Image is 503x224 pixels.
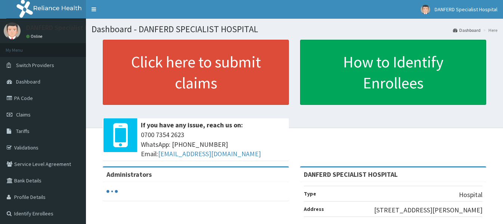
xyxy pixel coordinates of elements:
img: User Image [421,5,430,14]
svg: audio-loading [107,186,118,197]
h1: Dashboard - DANFERD SPECIALIST HOSPITAL [92,24,497,34]
span: Tariffs [16,128,30,134]
strong: DANFERD SPECIALIST HOSPITAL [304,170,398,179]
a: How to Identify Enrollees [300,40,486,105]
li: Here [481,27,497,33]
b: If you have any issue, reach us on: [141,121,243,129]
p: DANFERD Specialist Hospital [26,24,109,31]
span: Claims [16,111,31,118]
span: Dashboard [16,78,40,85]
img: User Image [4,22,21,39]
a: Dashboard [453,27,481,33]
p: Hospital [459,190,482,200]
a: Click here to submit claims [103,40,289,105]
p: [STREET_ADDRESS][PERSON_NAME] [374,205,482,215]
a: Online [26,34,44,39]
span: Switch Providers [16,62,54,69]
b: Administrators [107,170,152,179]
span: DANFERD Specialist Hospital [435,6,497,13]
b: Type [304,190,316,197]
b: Address [304,206,324,212]
a: [EMAIL_ADDRESS][DOMAIN_NAME] [158,149,261,158]
span: 0700 7354 2623 WhatsApp: [PHONE_NUMBER] Email: [141,130,285,159]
